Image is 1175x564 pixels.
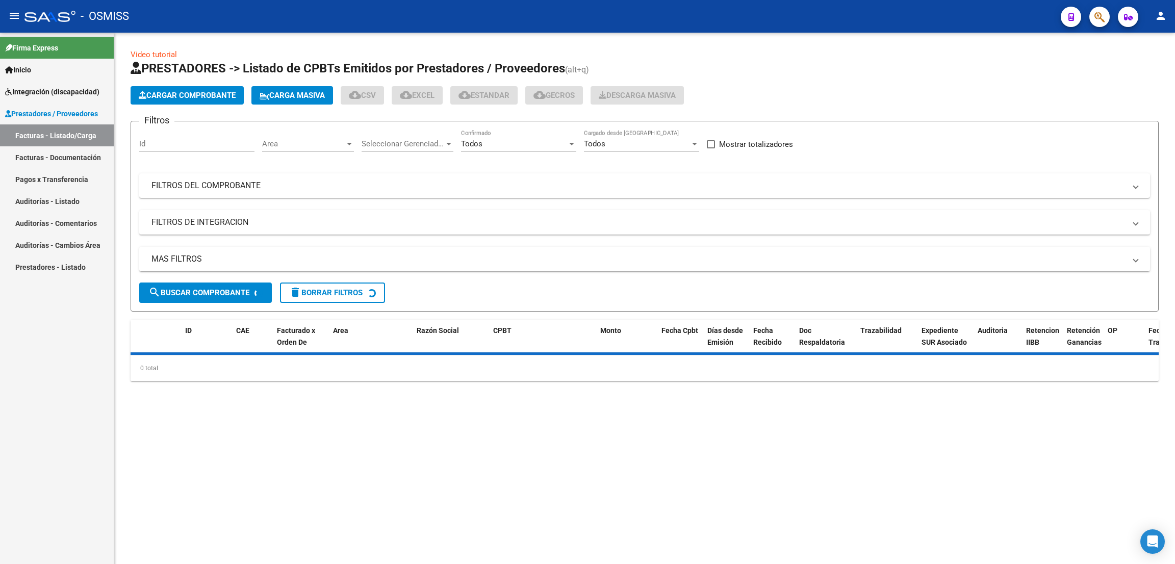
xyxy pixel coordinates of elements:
datatable-header-cell: Fecha Recibido [749,320,795,365]
button: Cargar Comprobante [131,86,244,105]
span: Mostrar totalizadores [719,138,793,150]
button: Gecros [525,86,583,105]
datatable-header-cell: Fecha Cpbt [657,320,703,365]
span: OP [1108,326,1117,335]
span: Carga Masiva [260,91,325,100]
span: Días desde Emisión [707,326,743,346]
span: Retencion IIBB [1026,326,1059,346]
datatable-header-cell: Facturado x Orden De [273,320,329,365]
span: Prestadores / Proveedores [5,108,98,119]
datatable-header-cell: Razón Social [413,320,489,365]
mat-expansion-panel-header: FILTROS DE INTEGRACION [139,210,1150,235]
span: Cargar Comprobante [139,91,236,100]
span: Doc Respaldatoria [799,326,845,346]
button: Descarga Masiva [591,86,684,105]
span: Estandar [458,91,509,100]
datatable-header-cell: Días desde Emisión [703,320,749,365]
span: Fecha Recibido [753,326,782,346]
mat-icon: person [1155,10,1167,22]
span: Area [262,139,345,148]
mat-icon: cloud_download [533,89,546,101]
span: Descarga Masiva [599,91,676,100]
a: Video tutorial [131,50,177,59]
mat-panel-title: FILTROS DEL COMPROBANTE [151,180,1126,191]
datatable-header-cell: CAE [232,320,273,365]
span: Inicio [5,64,31,75]
mat-panel-title: MAS FILTROS [151,253,1126,265]
span: Buscar Comprobante [148,288,249,297]
datatable-header-cell: Area [329,320,398,365]
span: Todos [461,139,482,148]
span: Monto [600,326,621,335]
datatable-header-cell: Retencion IIBB [1022,320,1063,365]
datatable-header-cell: Trazabilidad [856,320,917,365]
mat-panel-title: FILTROS DE INTEGRACION [151,217,1126,228]
div: 0 total [131,355,1159,381]
mat-icon: delete [289,286,301,298]
span: ID [185,326,192,335]
datatable-header-cell: Monto [596,320,657,365]
app-download-masive: Descarga masiva de comprobantes (adjuntos) [591,86,684,105]
datatable-header-cell: Doc Respaldatoria [795,320,856,365]
span: Expediente SUR Asociado [922,326,967,346]
datatable-header-cell: Retención Ganancias [1063,320,1104,365]
span: Gecros [533,91,575,100]
span: Trazabilidad [860,326,902,335]
datatable-header-cell: Expediente SUR Asociado [917,320,974,365]
div: Open Intercom Messenger [1140,529,1165,554]
datatable-header-cell: Auditoria [974,320,1022,365]
button: Buscar Comprobante [139,283,272,303]
span: Integración (discapacidad) [5,86,99,97]
button: Carga Masiva [251,86,333,105]
span: Razón Social [417,326,459,335]
h3: Filtros [139,113,174,127]
span: Auditoria [978,326,1008,335]
span: (alt+q) [565,65,589,74]
span: Seleccionar Gerenciador [362,139,444,148]
mat-icon: search [148,286,161,298]
mat-icon: cloud_download [349,89,361,101]
span: Fecha Cpbt [661,326,698,335]
button: Estandar [450,86,518,105]
button: CSV [341,86,384,105]
mat-expansion-panel-header: FILTROS DEL COMPROBANTE [139,173,1150,198]
mat-icon: menu [8,10,20,22]
button: EXCEL [392,86,443,105]
datatable-header-cell: ID [181,320,232,365]
span: PRESTADORES -> Listado de CPBTs Emitidos por Prestadores / Proveedores [131,61,565,75]
span: Retención Ganancias [1067,326,1102,346]
mat-expansion-panel-header: MAS FILTROS [139,247,1150,271]
datatable-header-cell: CPBT [489,320,596,365]
span: Area [333,326,348,335]
span: Facturado x Orden De [277,326,315,346]
span: CPBT [493,326,512,335]
datatable-header-cell: OP [1104,320,1144,365]
span: Borrar Filtros [289,288,363,297]
mat-icon: cloud_download [400,89,412,101]
span: Firma Express [5,42,58,54]
span: EXCEL [400,91,435,100]
span: - OSMISS [81,5,129,28]
mat-icon: cloud_download [458,89,471,101]
span: CAE [236,326,249,335]
span: Todos [584,139,605,148]
span: CSV [349,91,376,100]
button: Borrar Filtros [280,283,385,303]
